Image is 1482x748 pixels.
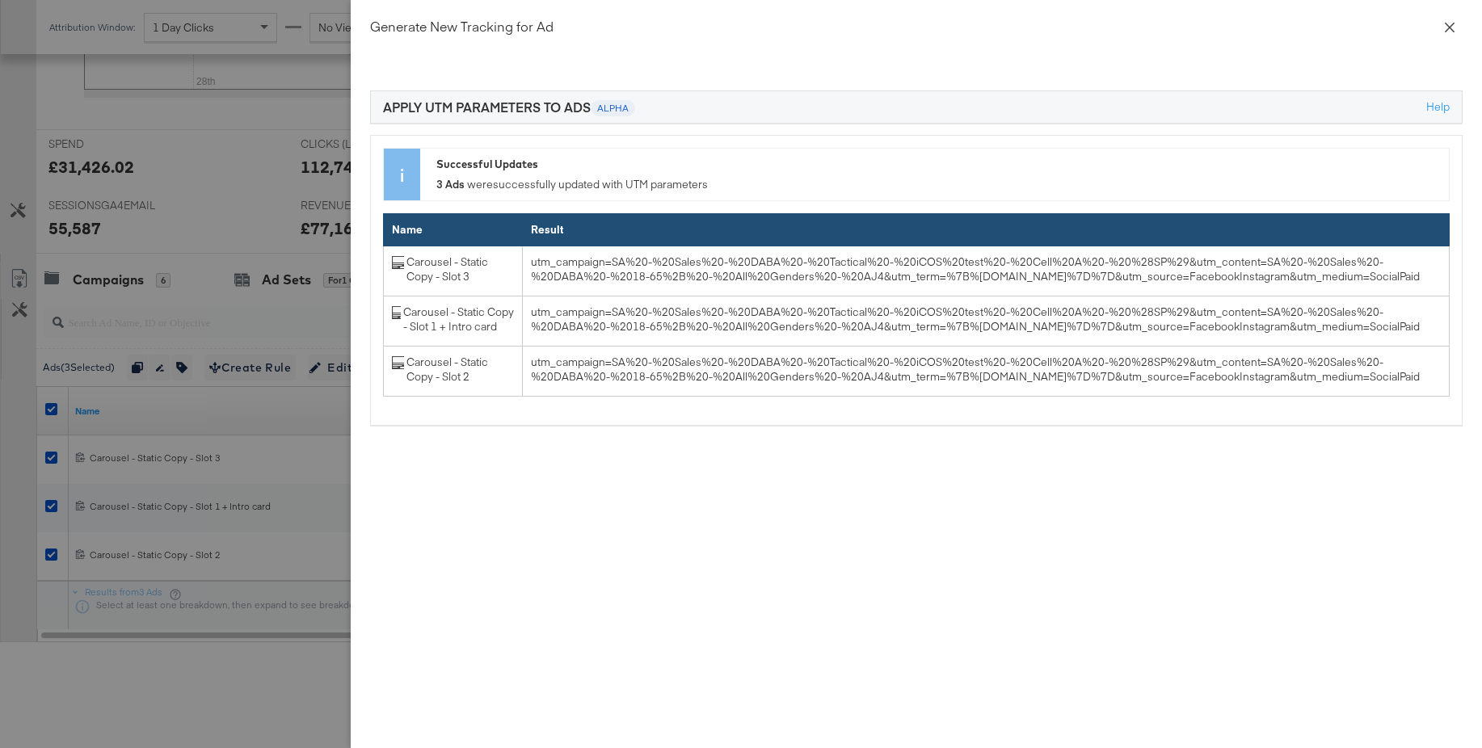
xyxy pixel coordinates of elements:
[406,254,514,284] div: Carousel - Static Copy - Slot 3
[591,103,635,116] span: Alpha
[383,98,635,117] div: Apply UTM Parameters to Ads
[406,355,514,385] div: Carousel - Static Copy - Slot 2
[1426,99,1450,114] a: help
[531,305,1441,334] div: utm_campaign=SA%20-%20Sales%20-%20DABA%20-%20Tactical%20-%20iCOS%20test%20-%20Cell%20A%20-%20%28S...
[1443,21,1456,34] span: close
[436,157,708,172] div: Successful Updates
[523,214,1450,246] th: Result
[403,305,514,334] div: Carousel - Static Copy - Slot 1 + Intro card
[436,177,465,191] strong: 3 Ads
[384,214,523,246] th: Name
[370,17,1463,35] div: Generate New Tracking for Ad
[1427,4,1472,49] button: Close
[531,355,1441,385] div: utm_campaign=SA%20-%20Sales%20-%20DABA%20-%20Tactical%20-%20iCOS%20test%20-%20Cell%20A%20-%20%28S...
[531,254,1441,284] div: utm_campaign=SA%20-%20Sales%20-%20DABA%20-%20Tactical%20-%20iCOS%20test%20-%20Cell%20A%20-%20%28S...
[436,177,708,192] span: were successfully updated with UTM parameters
